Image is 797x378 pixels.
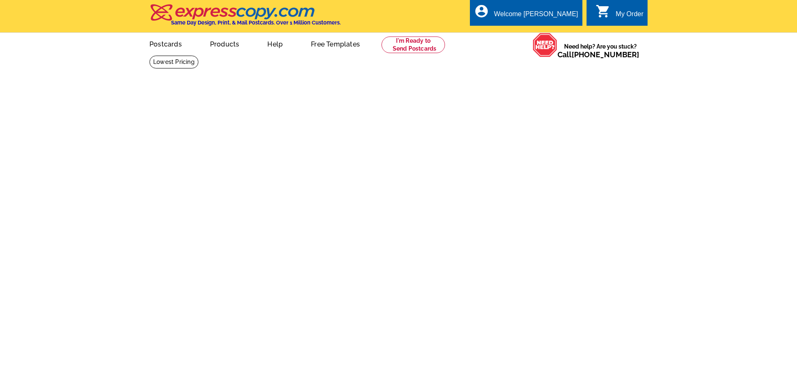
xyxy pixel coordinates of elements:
i: shopping_cart [596,4,611,19]
i: account_circle [474,4,489,19]
a: Free Templates [298,34,373,53]
span: Need help? Are you stuck? [557,42,643,59]
h4: Same Day Design, Print, & Mail Postcards. Over 1 Million Customers. [171,20,341,26]
a: Help [254,34,296,53]
a: Postcards [136,34,195,53]
a: [PHONE_NUMBER] [572,50,639,59]
a: Products [197,34,253,53]
img: help [533,33,557,57]
div: My Order [616,10,643,22]
span: Call [557,50,639,59]
a: shopping_cart My Order [596,9,643,20]
a: Same Day Design, Print, & Mail Postcards. Over 1 Million Customers. [149,10,341,26]
div: Welcome [PERSON_NAME] [494,10,578,22]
